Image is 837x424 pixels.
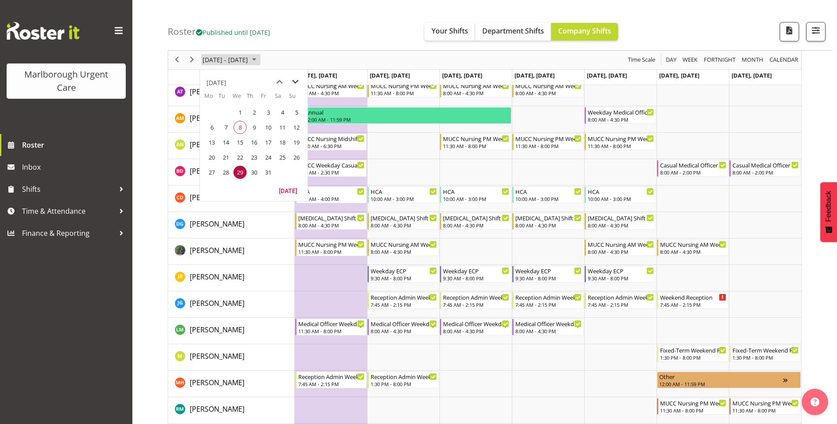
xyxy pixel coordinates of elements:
span: [PERSON_NAME] [190,298,244,308]
div: Gloria Varghese"s event - MUCC Nursing AM Weekends Begin From Saturday, November 1, 2025 at 8:00:... [657,239,728,256]
button: Previous [171,55,183,66]
div: 7:45 AM - 2:15 PM [298,380,364,387]
td: Alysia Newman-Woods resource [168,133,295,159]
span: [PERSON_NAME] [190,325,244,335]
div: Reception Admin Weekday AM [588,293,654,301]
div: 7:45 AM - 2:15 PM [588,301,654,308]
div: Medical Officer Weekday [515,319,582,328]
div: Alexandra Madigan"s event - Weekday Medical Officer Begin From Friday, October 31, 2025 at 8:00:0... [585,107,656,124]
button: Today [273,184,303,197]
div: Josephine Godinez"s event - Reception Admin Weekday AM Begin From Thursday, October 30, 2025 at 7... [512,292,584,309]
div: 8:00 AM - 2:00 PM [660,169,726,176]
div: Deo Garingalao"s event - Haemodialysis Shift Begin From Monday, October 27, 2025 at 8:00:00 AM GM... [295,213,367,230]
div: 8:00 AM - 4:30 PM [515,327,582,335]
button: Filter Shifts [806,22,826,41]
span: [PERSON_NAME] [190,193,244,202]
td: Wednesday, October 29, 2025 [233,165,247,180]
div: Fixed-Term Weekend Reception [732,346,799,354]
div: 9:30 AM - 4:00 PM [298,195,364,202]
span: [DATE] - [DATE] [202,55,249,66]
span: Wednesday, October 29, 2025 [233,166,247,179]
div: MUCC Weekday Casual Dr [298,160,364,169]
div: Reception Admin Weekday AM [298,372,364,381]
div: 8:00 AM - 4:30 PM [515,89,582,97]
span: Tuesday, October 28, 2025 [219,166,233,179]
div: 9:30 AM - 8:00 PM [371,275,437,282]
a: [PERSON_NAME] [190,139,244,150]
span: [DATE], [DATE] [442,71,482,79]
div: Casual Medical Officer Weekend [660,160,726,169]
span: Wednesday, October 22, 2025 [233,151,247,164]
span: Monday, October 20, 2025 [205,151,218,164]
div: 12:00 AM - 11:59 PM [659,380,783,387]
div: HCA [515,187,582,196]
a: [PERSON_NAME] [190,192,244,203]
th: Sa [275,92,289,105]
a: [PERSON_NAME] [190,377,244,388]
div: 11:30 AM - 8:00 PM [371,89,437,97]
a: [PERSON_NAME] [190,219,244,229]
span: [DATE], [DATE] [297,71,337,79]
div: 8:00 AM - 4:30 PM [588,222,654,229]
div: HCA [298,187,364,196]
span: Monday, October 13, 2025 [205,136,218,149]
td: Deo Garingalao resource [168,212,295,238]
th: We [233,92,247,105]
div: 11:30 AM - 8:00 PM [515,142,582,149]
div: Reception Admin Weekday AM [515,293,582,301]
div: HCA [588,187,654,196]
div: 8:00 AM - 4:30 PM [371,248,437,255]
div: 8:00 AM - 4:30 PM [371,222,437,229]
div: Marlborough Urgent Care [15,68,117,94]
div: Casual Medical Officer Weekend [732,160,799,169]
div: 7:45 AM - 2:15 PM [515,301,582,308]
span: Thursday, October 30, 2025 [248,166,261,179]
div: 8:00 AM - 4:30 PM [371,327,437,335]
span: Roster [22,138,128,152]
span: Thursday, October 16, 2025 [248,136,261,149]
span: Sunday, October 12, 2025 [290,121,303,134]
a: [PERSON_NAME] [190,86,244,97]
div: Medical Officer Weekday [298,319,364,328]
div: 8:00 AM - 4:30 PM [443,89,509,97]
div: Luqman Mohd Jani"s event - Medical Officer Weekday Begin From Wednesday, October 29, 2025 at 8:00... [440,319,511,335]
span: Day [665,55,677,66]
span: Sunday, October 19, 2025 [290,136,303,149]
span: Week [682,55,698,66]
div: 12:00 AM - 11:59 PM [305,116,509,123]
span: Thursday, October 23, 2025 [248,151,261,164]
div: Margret Hall"s event - Reception Admin Weekday AM Begin From Monday, October 27, 2025 at 7:45:00 ... [295,372,367,388]
div: Alysia Newman-Woods"s event - MUCC Nursing PM Weekday Begin From Wednesday, October 29, 2025 at 1... [440,134,511,150]
td: Cordelia Davies resource [168,186,295,212]
a: [PERSON_NAME] [190,272,244,282]
div: title [206,74,226,92]
span: [DATE], [DATE] [659,71,699,79]
span: Department Shifts [482,26,544,36]
div: Other [659,372,783,381]
div: Deo Garingalao"s event - Haemodialysis Shift Begin From Friday, October 31, 2025 at 8:00:00 AM GM... [585,213,656,230]
div: Gloria Varghese"s event - MUCC Nursing PM Weekday Begin From Monday, October 27, 2025 at 11:30:00... [295,239,367,256]
span: Shifts [22,182,115,196]
div: MUCC Nursing AM Weekends [660,240,726,249]
div: 11:30 AM - 8:00 PM [443,142,509,149]
span: Wednesday, October 1, 2025 [233,106,247,119]
div: Alysia Newman-Woods"s event - MUCC Nursing Midshift Begin From Monday, October 27, 2025 at 10:00:... [295,134,367,150]
span: [PERSON_NAME] [190,87,244,97]
span: Friday, October 24, 2025 [262,151,275,164]
span: [PERSON_NAME] [190,404,244,414]
div: 8:00 AM - 4:30 PM [588,248,654,255]
span: Saturday, October 11, 2025 [276,121,289,134]
div: Jacinta Rangi"s event - Weekday ECP Begin From Friday, October 31, 2025 at 9:30:00 AM GMT+13:00 E... [585,266,656,283]
div: Beata Danielek"s event - Casual Medical Officer Weekend Begin From Sunday, November 2, 2025 at 8:... [729,160,801,177]
td: Rachel Murphy resource [168,397,295,424]
span: [DATE], [DATE] [587,71,627,79]
div: Gloria Varghese"s event - MUCC Nursing AM Weekday Begin From Friday, October 31, 2025 at 8:00:00 ... [585,239,656,256]
div: 8:00 AM - 4:30 PM [298,222,364,229]
div: MUCC Nursing PM Weekday [588,134,654,143]
div: Weekday Medical Officer [588,108,654,116]
span: Saturday, October 25, 2025 [276,151,289,164]
span: [DATE], [DATE] [732,71,772,79]
div: Weekend Reception [660,293,726,301]
div: 8:00 AM - 4:30 PM [298,89,364,97]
